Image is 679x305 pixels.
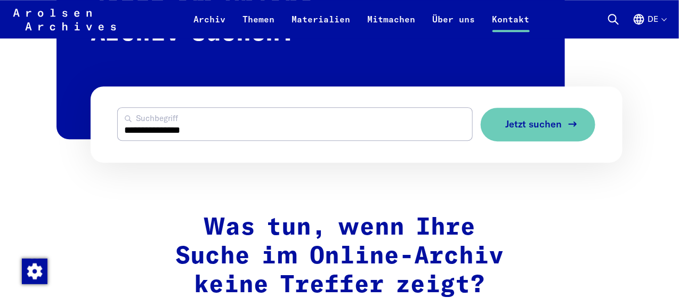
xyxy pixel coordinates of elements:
[22,259,47,284] img: Zustimmung ändern
[633,13,666,38] button: Deutsch, Sprachauswahl
[424,13,484,38] a: Über uns
[175,216,504,298] strong: ?
[284,13,359,38] a: Materialien
[185,6,538,32] nav: Primär
[185,13,235,38] a: Archiv
[506,119,562,130] span: Jetzt suchen
[235,13,284,38] a: Themen
[484,13,538,38] a: Kontakt
[481,108,595,141] button: Jetzt suchen
[359,13,424,38] a: Mitmachen
[175,216,504,298] strong: Was tun, wenn Ihre Suche im Online-Archiv keine Treffer zeigt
